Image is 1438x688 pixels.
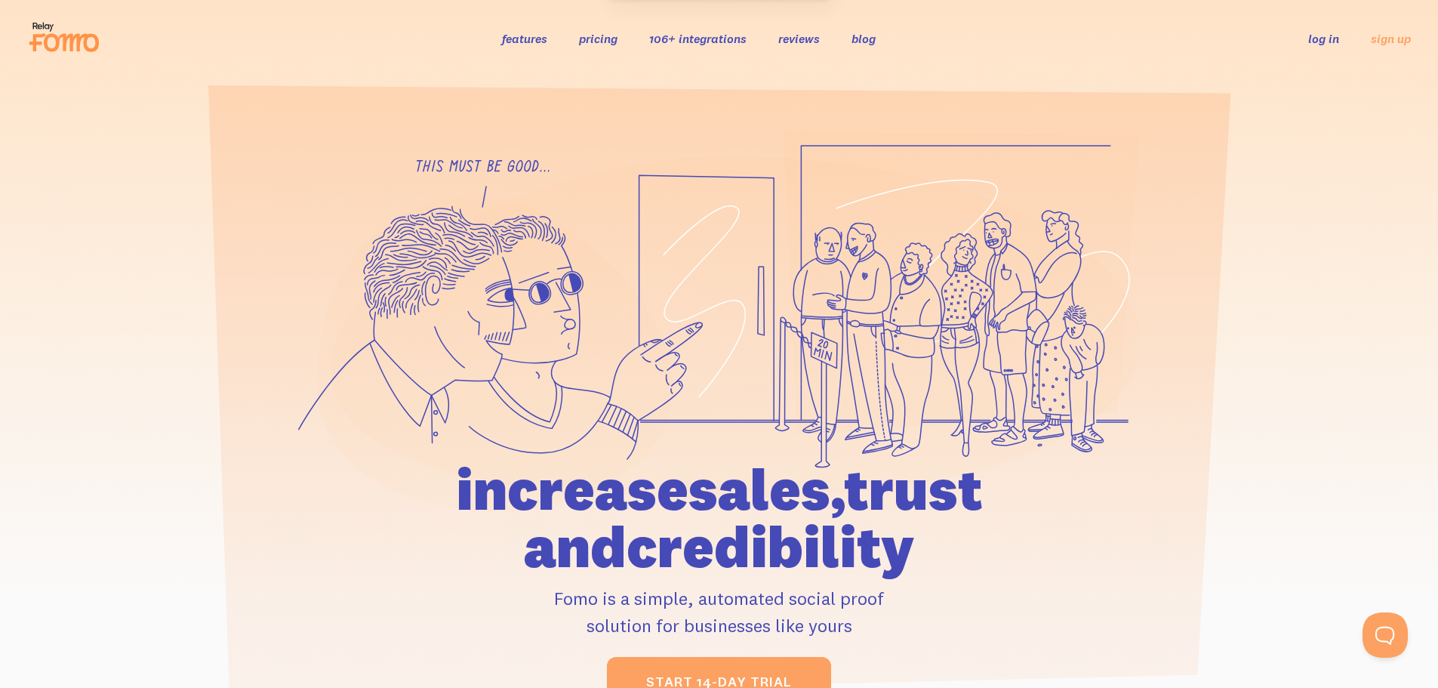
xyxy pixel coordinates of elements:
[502,31,547,46] a: features
[1371,31,1411,47] a: sign up
[1363,612,1408,658] iframe: Help Scout Beacon - Open
[649,31,747,46] a: 106+ integrations
[1308,31,1339,46] a: log in
[851,31,876,46] a: blog
[370,585,1069,639] p: Fomo is a simple, automated social proof solution for businesses like yours
[778,31,820,46] a: reviews
[579,31,617,46] a: pricing
[370,461,1069,575] h1: increase sales, trust and credibility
